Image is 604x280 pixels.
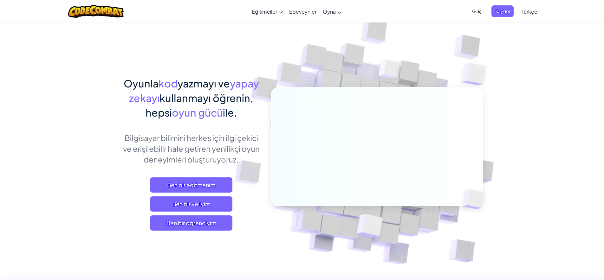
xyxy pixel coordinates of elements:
img: Overlap cubes [449,48,504,101]
a: Oyna [320,3,345,20]
span: Eğitimciler [252,8,277,15]
a: Eğitimciler [249,3,286,20]
button: Ben bir öğrenciyim [150,215,232,231]
span: Oyunla [124,77,159,90]
span: ile. [223,106,237,119]
span: oyun gücü [172,106,223,119]
span: Türkçe [522,8,537,15]
span: kod [159,77,178,90]
span: kullanmayı öğrenin, hepsi [146,92,254,119]
a: Türkçe [518,3,541,20]
img: Overlap cubes [367,47,412,94]
img: CodeCombat logo [68,5,124,18]
img: Overlap cubes [341,200,398,253]
a: Ben bir eğitmenim [150,177,232,193]
img: Overlap cubes [451,176,499,222]
button: Kaydol [491,5,514,17]
a: Ebeveynler [286,3,320,20]
span: Oyna [323,8,336,15]
span: yazmayı ve [178,77,230,90]
button: Giriş [468,5,485,17]
a: Ben bir veliyim [150,196,232,212]
p: Bilgisayar bilimini herkes için ilgi çekici ve erişilebilir hale getiren yenilikçi oyun deneyimle... [121,132,261,165]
